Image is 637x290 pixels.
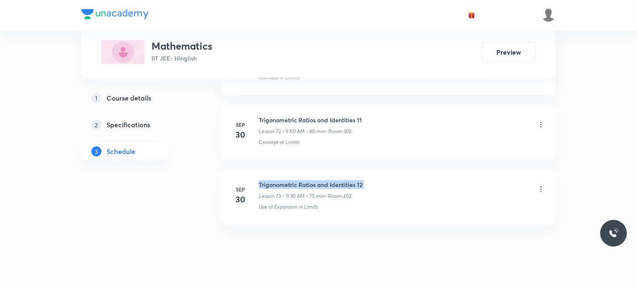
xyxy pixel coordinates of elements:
img: Dhirendra singh [541,8,556,22]
a: 1Course details [81,90,195,106]
h4: 30 [232,129,249,141]
a: 2Specifications [81,116,195,133]
p: Use of Expansion in Limits [259,203,318,211]
p: • Room 302 [325,128,351,135]
h3: Mathematics [152,40,212,52]
p: 3 [91,146,101,156]
h5: Specifications [106,120,150,130]
h4: 30 [232,193,249,206]
p: Lesson 73 • 11:30 AM • 75 min [259,192,325,200]
h6: Sep [232,121,249,129]
img: avatar [468,11,475,19]
h6: Sep [232,186,249,193]
p: Concept of Limits [259,139,299,146]
h6: Trigonometric Ratios and Identities 11 [259,116,362,124]
img: B73BDF49-52AA-4380-9724-F99AB3629AC4_plus.png [101,40,145,64]
h5: Schedule [106,146,135,156]
p: IIT JEE • Hinglish [152,54,212,63]
button: Preview [482,42,536,62]
p: 1 [91,93,101,103]
h6: Trigonometric Ratios and Identities 12 [259,180,362,189]
h5: Course details [106,93,151,103]
p: 2 [91,120,101,130]
p: • Room 402 [325,192,351,200]
p: Concept of Limits [259,74,299,81]
p: Lesson 72 • 9:50 AM • 80 min [259,128,325,135]
a: Company Logo [81,9,149,21]
img: Company Logo [81,9,149,19]
img: ttu [609,228,619,238]
button: avatar [465,8,478,22]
